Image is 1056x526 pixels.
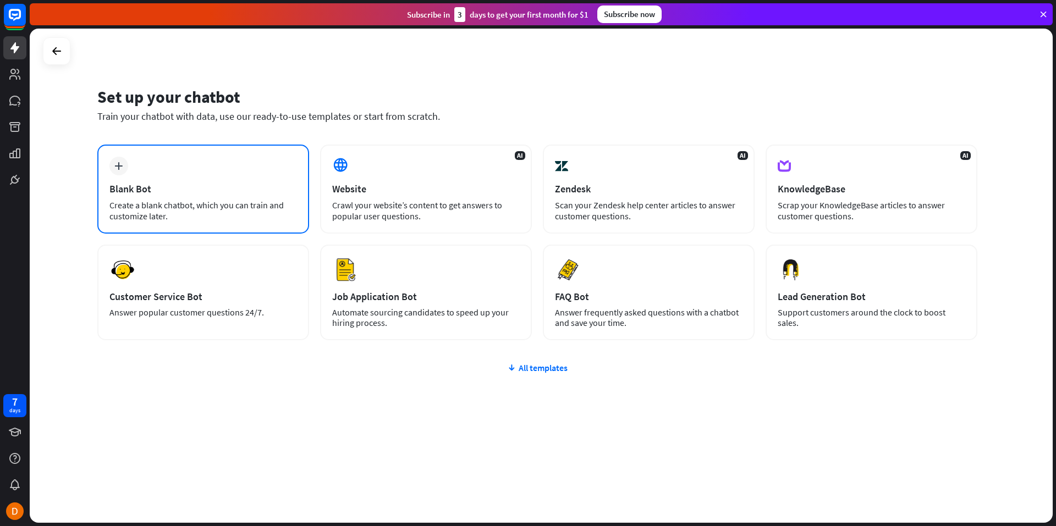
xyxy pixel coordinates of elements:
[332,307,520,328] div: Automate sourcing candidates to speed up your hiring process.
[960,151,971,160] span: AI
[407,7,588,22] div: Subscribe in days to get your first month for $1
[555,200,743,222] div: Scan your Zendesk help center articles to answer customer questions.
[778,307,965,328] div: Support customers around the clock to boost sales.
[778,182,965,195] div: KnowledgeBase
[555,182,743,195] div: Zendesk
[109,200,297,222] div: Create a blank chatbot, which you can train and customize later.
[109,182,297,195] div: Blank Bot
[515,151,525,160] span: AI
[454,7,465,22] div: 3
[109,290,297,303] div: Customer Service Bot
[97,362,977,373] div: All templates
[778,200,965,222] div: Scrap your KnowledgeBase articles to answer customer questions.
[109,307,297,318] div: Answer popular customer questions 24/7.
[555,290,743,303] div: FAQ Bot
[778,290,965,303] div: Lead Generation Bot
[114,162,123,170] i: plus
[332,200,520,222] div: Crawl your website’s content to get answers to popular user questions.
[3,394,26,417] a: 7 days
[332,182,520,195] div: Website
[555,307,743,328] div: Answer frequently asked questions with a chatbot and save your time.
[97,110,977,123] div: Train your chatbot with data, use our ready-to-use templates or start from scratch.
[738,151,748,160] span: AI
[597,5,662,23] div: Subscribe now
[9,4,42,37] button: Open LiveChat chat widget
[332,290,520,303] div: Job Application Bot
[9,407,20,414] div: days
[12,397,18,407] div: 7
[97,86,977,107] div: Set up your chatbot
